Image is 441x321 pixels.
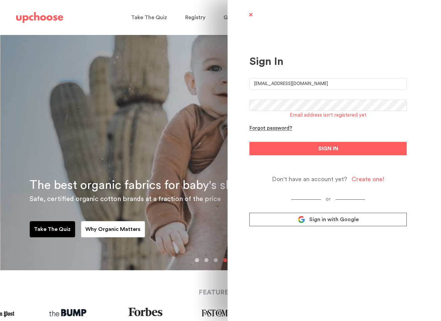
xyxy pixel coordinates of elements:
div: Sign In [249,55,407,68]
div: Forgot password? [249,125,292,132]
span: or [321,197,335,202]
div: Email address isn't registered yet [290,112,366,119]
button: SIGN IN [249,142,407,155]
div: Create one! [352,175,385,183]
input: E-mail [249,78,407,89]
span: Sign in with Google [309,216,359,223]
span: Don't have an account yet? [272,175,347,183]
a: Sign in with Google [249,213,407,226]
span: SIGN IN [318,145,338,153]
